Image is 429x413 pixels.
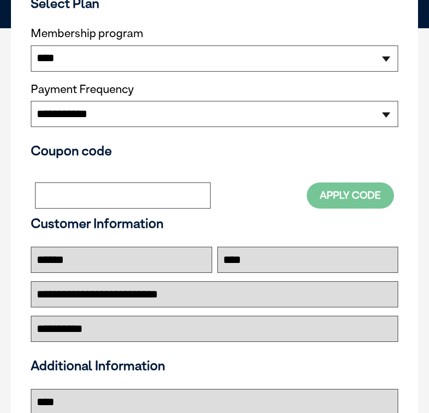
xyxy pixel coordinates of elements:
button: Apply Code [307,182,394,208]
label: Membership program [31,27,398,40]
label: Payment Frequency [31,83,134,96]
h3: Coupon code [31,143,398,158]
h3: Additional Information [27,358,402,373]
h3: Customer Information [31,215,398,231]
